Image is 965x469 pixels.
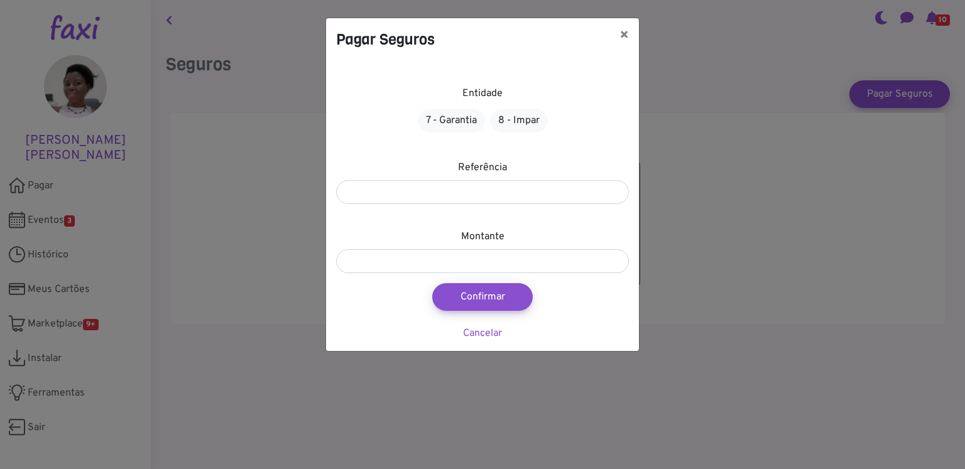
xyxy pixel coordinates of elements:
[418,109,485,132] a: 7 - Garantia
[336,28,435,51] h4: Pagar Seguros
[458,160,507,175] label: Referência
[461,229,504,244] label: Montante
[432,283,533,311] button: Confirmar
[462,86,503,101] label: Entidade
[490,109,548,132] a: 8 - Impar
[463,327,502,340] a: Cancelar
[609,18,639,53] button: ×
